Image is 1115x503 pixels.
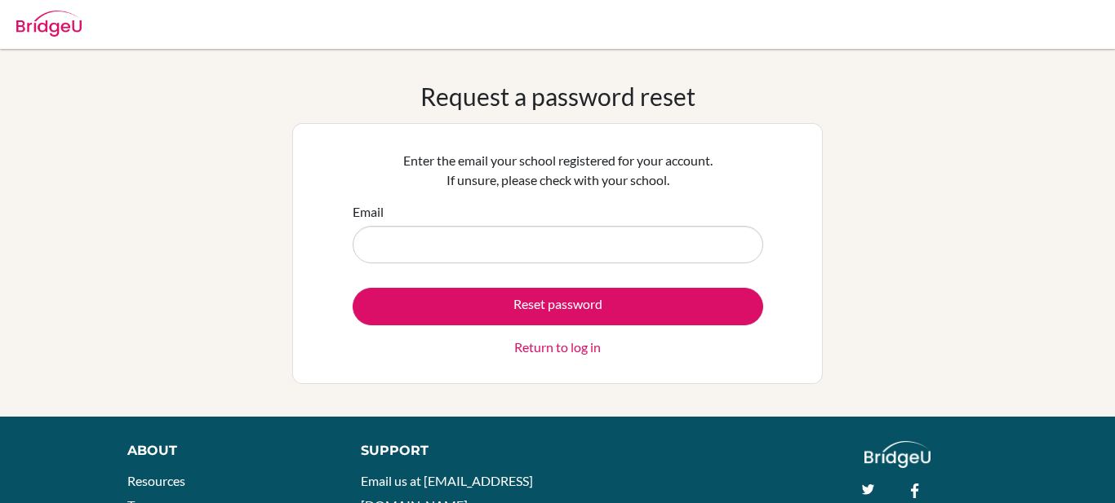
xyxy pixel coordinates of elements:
[514,338,601,357] a: Return to log in
[353,151,763,190] p: Enter the email your school registered for your account. If unsure, please check with your school.
[353,202,384,222] label: Email
[16,11,82,37] img: Bridge-U
[420,82,695,111] h1: Request a password reset
[127,441,324,461] div: About
[864,441,931,468] img: logo_white@2x-f4f0deed5e89b7ecb1c2cc34c3e3d731f90f0f143d5ea2071677605dd97b5244.png
[127,473,185,488] a: Resources
[353,288,763,325] button: Reset password
[361,441,541,461] div: Support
